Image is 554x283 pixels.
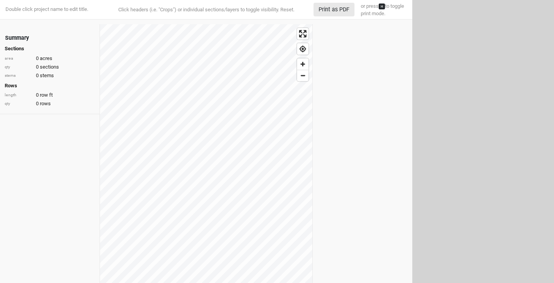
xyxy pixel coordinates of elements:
div: 0 [5,55,95,62]
span: row ft [40,92,53,99]
div: 0 [5,100,95,107]
div: length [5,92,32,98]
h4: Rows [5,83,95,89]
div: 0 [5,64,95,71]
div: area [5,56,32,62]
span: acres [40,55,52,62]
span: stems [40,72,54,79]
button: Enter fullscreen [297,28,308,39]
div: qty [5,64,32,70]
div: Click headers (i.e. "Crops") or individual sections/layers to toggle visibility. [103,6,310,14]
div: 0 [5,72,95,79]
button: Find my location [297,43,308,55]
button: Zoom in [297,58,308,70]
h4: Sections [5,46,95,52]
kbd: H [379,4,385,9]
span: sections [40,64,59,71]
button: Reset. [280,6,294,14]
div: Double click project name to edit title. [4,6,88,13]
div: Summary [5,34,29,42]
div: stems [5,73,32,79]
span: rows [40,100,51,107]
div: qty [5,101,32,107]
div: 0 [5,92,95,99]
button: Zoom out [297,70,308,81]
button: Print as PDF [314,3,354,16]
